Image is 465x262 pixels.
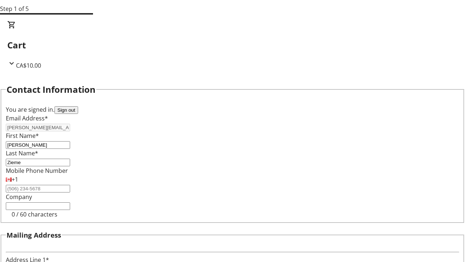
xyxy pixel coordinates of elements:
[7,39,458,52] h2: Cart
[54,106,78,114] button: Sign out
[12,210,57,218] tr-character-limit: 0 / 60 characters
[16,61,41,70] span: CA$10.00
[6,149,38,157] label: Last Name*
[6,114,48,122] label: Email Address*
[7,230,61,240] h3: Mailing Address
[6,105,459,114] div: You are signed in.
[6,185,70,192] input: (506) 234-5678
[7,83,96,96] h2: Contact Information
[7,20,458,70] div: CartCA$10.00
[6,193,32,201] label: Company
[6,167,68,175] label: Mobile Phone Number
[6,132,39,140] label: First Name*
